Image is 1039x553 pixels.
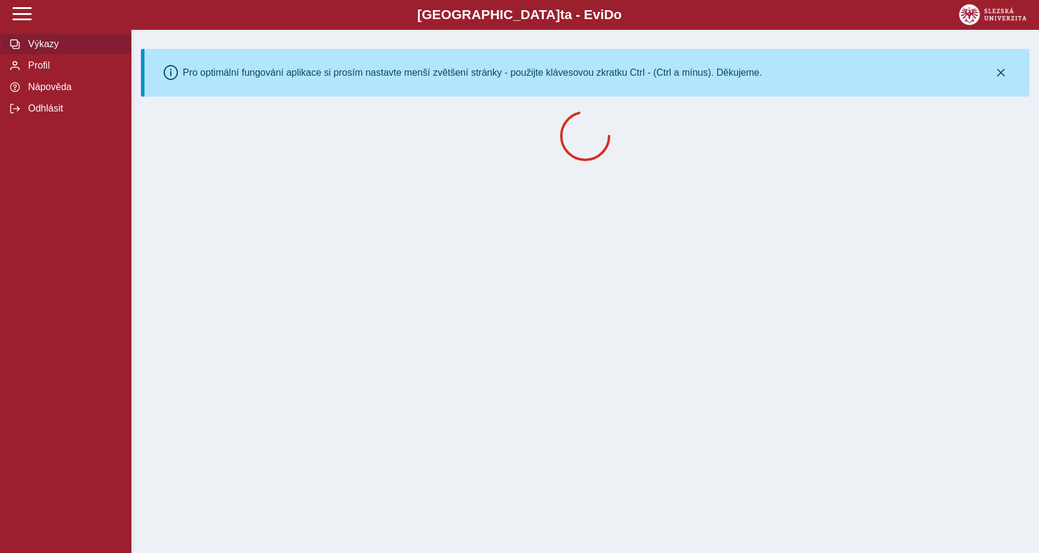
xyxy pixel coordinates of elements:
span: Profil [24,60,121,71]
span: Výkazy [24,39,121,50]
span: Odhlásit [24,103,121,114]
span: t [560,7,564,22]
span: o [614,7,622,22]
img: logo_web_su.png [959,4,1026,25]
span: D [604,7,613,22]
b: [GEOGRAPHIC_DATA] a - Evi [36,7,1003,23]
span: Nápověda [24,82,121,92]
div: Pro optimální fungování aplikace si prosím nastavte menší zvětšení stránky - použijte klávesovou ... [183,67,762,78]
